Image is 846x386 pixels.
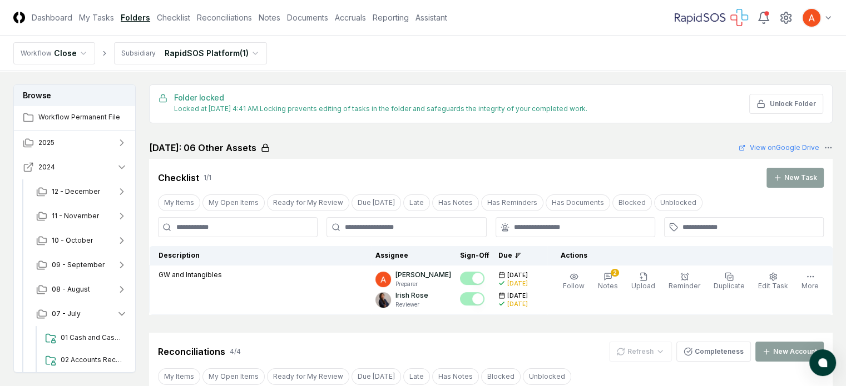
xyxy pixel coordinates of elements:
img: ACg8ocK3mdmu6YYpaRl40uhUUGu9oxSxFSb1vbjsnEih2JuwAH1PGA=s96-c [375,272,391,287]
span: Follow [563,282,585,290]
button: Unlock Folder [749,94,823,114]
h3: Browse [14,85,135,106]
img: RapidSOS logo [675,9,748,27]
span: 09 - September [52,260,105,270]
a: Dashboard [32,12,72,23]
button: Duplicate [711,270,747,293]
a: Checklist [157,12,190,23]
a: Assistant [415,12,447,23]
div: Locked at [DATE] 4:41 AM. Locking prevents editing of tasks in the folder and safeguards the inte... [174,104,587,114]
button: Upload [629,270,657,293]
a: Workflow Permanent File [14,106,136,130]
div: [DATE] [507,300,528,308]
span: 12 - December [52,187,100,197]
a: Notes [259,12,280,23]
button: My Open Items [202,368,265,385]
a: Accruals [335,12,366,23]
img: Logo [13,12,25,23]
button: 2024 [14,155,136,179]
button: Due Today [352,368,401,385]
p: GW and Intangibles [159,270,222,280]
button: 09 - September [27,253,136,277]
button: Ready for My Review [267,368,349,385]
button: Reminder [666,270,702,293]
div: Actions [552,250,824,260]
div: 2 [611,269,619,277]
button: Blocked [612,194,652,211]
span: 07 - July [52,309,81,319]
span: Upload [631,282,655,290]
a: My Tasks [79,12,114,23]
span: [DATE] [507,292,528,300]
a: Reconciliations [197,12,252,23]
span: 08 - August [52,284,90,294]
div: 4 / 4 [230,347,241,357]
button: Has Reminders [481,194,543,211]
div: Subsidiary [121,48,156,58]
div: Reconciliations [158,345,225,358]
button: Unblocked [523,368,571,385]
button: Has Notes [432,194,479,211]
span: Workflow Permanent File [38,112,127,122]
span: 02 Accounts Receivable [61,355,123,365]
span: 11 - November [52,211,99,221]
button: Unblocked [654,194,702,211]
button: 2025 [14,131,136,155]
button: Late [403,368,430,385]
button: Mark complete [460,272,484,285]
a: Folders [121,12,150,23]
button: 11 - November [27,204,136,228]
nav: breadcrumb [13,42,267,64]
span: Edit Task [758,282,788,290]
button: 2Notes [596,270,620,293]
button: atlas-launcher [809,349,836,376]
button: My Open Items [202,194,265,211]
button: My Items [158,368,200,385]
button: 07 - July [27,302,136,326]
span: Reminder [669,282,700,290]
a: 02 Accounts Receivable [41,350,127,370]
div: 1 / 1 [204,173,211,183]
button: Late [403,194,430,211]
button: My Items [158,194,200,211]
a: 01 Cash and Cash Equivalents [41,328,127,348]
button: Completeness [676,342,751,362]
span: Notes [598,282,618,290]
th: Sign-Off [456,246,494,265]
a: View onGoogle Drive [739,143,819,153]
th: Description [150,246,372,265]
button: 10 - October [27,228,136,253]
button: More [799,270,821,293]
p: [PERSON_NAME] [395,270,451,280]
p: Preparer [395,280,451,288]
button: Follow [561,270,587,293]
button: Edit Task [756,270,790,293]
button: Due Today [352,194,401,211]
button: Has Documents [546,194,610,211]
button: Mark complete [460,292,484,305]
a: Documents [287,12,328,23]
span: Unlock Folder [770,99,816,109]
th: Assignee [371,246,456,265]
button: 12 - December [27,179,136,204]
button: Has Notes [432,368,479,385]
span: 01 Cash and Cash Equivalents [61,333,123,343]
img: b2616ee4-ceaa-4c72-88cb-7f9795dc339f.png [375,292,391,308]
span: 10 - October [52,235,93,245]
div: Due [498,250,543,260]
button: Ready for My Review [267,194,349,211]
img: ACg8ocK3mdmu6YYpaRl40uhUUGu9oxSxFSb1vbjsnEih2JuwAH1PGA=s96-c [803,9,820,27]
h5: Folder locked [174,94,587,102]
div: Workflow [21,48,52,58]
span: Duplicate [714,282,745,290]
div: [DATE] [507,279,528,288]
button: Blocked [481,368,521,385]
p: Irish Rose [395,290,428,300]
button: 08 - August [27,277,136,302]
h2: [DATE]: 06 Other Assets [149,141,256,154]
a: Reporting [373,12,409,23]
span: [DATE] [507,271,528,279]
p: Reviewer [395,300,428,309]
div: Checklist [158,171,199,184]
span: 2025 [38,138,55,148]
